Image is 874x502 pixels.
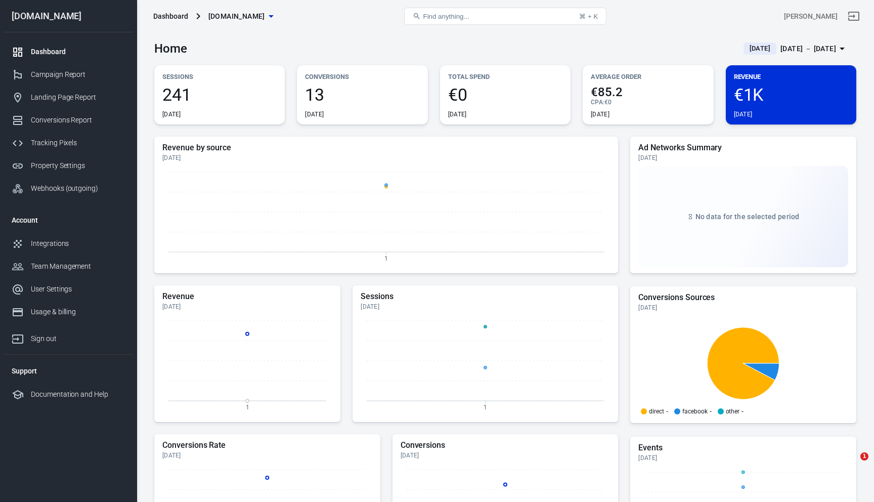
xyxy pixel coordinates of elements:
[735,40,856,57] button: [DATE][DATE] － [DATE]
[734,110,753,118] div: [DATE]
[208,10,265,23] span: m3ta-stacking.com
[162,291,332,302] h5: Revenue
[162,71,277,82] p: Sessions
[4,63,133,86] a: Campaign Report
[162,110,181,118] div: [DATE]
[4,359,133,383] li: Support
[162,451,372,459] div: [DATE]
[780,43,836,55] div: [DATE] － [DATE]
[4,40,133,63] a: Dashboard
[4,323,133,350] a: Sign out
[204,7,277,26] button: [DOMAIN_NAME]
[860,452,868,461] span: 1
[31,261,125,272] div: Team Management
[666,408,668,414] span: -
[423,13,469,20] span: Find anything...
[401,451,610,459] div: [DATE]
[604,99,611,106] span: €0
[31,183,125,194] div: Webhooks (outgoing)
[31,92,125,103] div: Landing Page Report
[741,408,744,414] span: -
[162,143,610,153] h5: Revenue by source
[710,408,712,414] span: -
[4,255,133,278] a: Team Management
[401,440,610,450] h5: Conversions
[31,238,125,249] div: Integrations
[638,154,848,162] div: [DATE]
[591,71,705,82] p: Average Order
[484,403,487,410] tspan: 1
[162,303,332,311] div: [DATE]
[4,208,133,232] li: Account
[448,110,467,118] div: [DATE]
[840,452,864,477] iframe: Intercom live chat
[4,301,133,323] a: Usage & billing
[4,232,133,255] a: Integrations
[31,47,125,57] div: Dashboard
[305,110,324,118] div: [DATE]
[31,284,125,295] div: User Settings
[4,109,133,132] a: Conversions Report
[384,255,388,262] tspan: 1
[579,13,598,20] div: ⌘ + K
[638,143,848,153] h5: Ad Networks Summary
[31,389,125,400] div: Documentation and Help
[746,44,774,54] span: [DATE]
[4,12,133,21] div: [DOMAIN_NAME]
[842,4,866,28] a: Sign out
[404,8,606,25] button: Find anything...⌘ + K
[695,213,800,221] span: No data for the selected period
[154,41,187,56] h3: Home
[591,99,604,106] span: CPA :
[162,440,372,450] h5: Conversions Rate
[638,454,848,462] div: [DATE]
[361,291,610,302] h5: Sessions
[31,138,125,148] div: Tracking Pixels
[361,303,610,311] div: [DATE]
[305,71,419,82] p: Conversions
[638,443,848,453] h5: Events
[4,177,133,200] a: Webhooks (outgoing)
[591,110,609,118] div: [DATE]
[31,69,125,80] div: Campaign Report
[734,71,848,82] p: Revenue
[31,307,125,317] div: Usage & billing
[784,11,838,22] div: Account id: VicIO3n3
[591,86,705,98] span: €85.2
[649,408,664,414] p: direct
[31,115,125,126] div: Conversions Report
[305,86,419,103] span: 13
[638,292,848,303] h5: Conversions Sources
[4,86,133,109] a: Landing Page Report
[4,278,133,301] a: User Settings
[638,304,848,312] div: [DATE]
[448,86,562,103] span: €0
[448,71,562,82] p: Total Spend
[31,333,125,344] div: Sign out
[734,86,848,103] span: €1K
[31,160,125,171] div: Property Settings
[162,86,277,103] span: 241
[4,132,133,154] a: Tracking Pixels
[4,154,133,177] a: Property Settings
[682,408,708,414] p: facebook
[162,154,610,162] div: [DATE]
[246,403,249,410] tspan: 1
[726,408,740,414] p: other
[153,11,188,21] div: Dashboard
